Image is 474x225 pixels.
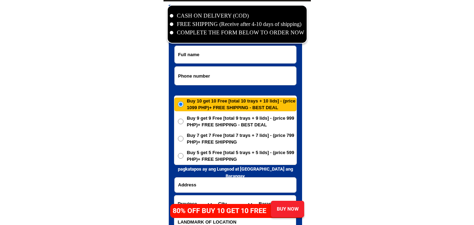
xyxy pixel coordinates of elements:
select: Select commune [255,196,295,212]
input: Input address [175,178,296,192]
select: Select district [215,196,255,212]
div: BUY NOW [269,205,306,213]
select: Select province [174,196,215,212]
span: Buy 9 get 9 Free [total 9 trays + 9 lids] - (price 999 PHP)+ FREE SHIPPING - BEST DEAL [187,115,296,128]
input: Buy 5 get 5 Free [total 5 trays + 5 lids] - (price 599 PHP)+ FREE SHIPPING [178,153,183,159]
input: Buy 10 get 10 Free [total 10 trays + 10 lids] - (price 1099 PHP)+ FREE SHIPPING - BEST DEAL [178,101,183,107]
input: Buy 7 get 7 Free [total 7 trays + 7 lids] - (price 799 PHP)+ FREE SHIPPING [178,136,183,141]
input: Input phone_number [175,67,296,85]
li: COMPLETE THE FORM BELOW TO ORDER NOW [170,28,305,37]
span: Buy 5 get 5 Free [total 5 trays + 5 lids] - (price 599 PHP)+ FREE SHIPPING [187,149,296,163]
h4: 80% OFF BUY 10 GET 10 FREE [173,205,274,216]
span: Buy 7 get 7 Free [total 7 trays + 7 lids] - (price 799 PHP)+ FREE SHIPPING [187,132,296,146]
span: Buy 10 get 10 Free [total 10 trays + 10 lids] - (price 1099 PHP)+ FREE SHIPPING - BEST DEAL [187,98,296,111]
li: CASH ON DELIVERY (COD) [170,12,305,20]
input: Buy 9 get 9 Free [total 9 trays + 9 lids] - (price 999 PHP)+ FREE SHIPPING - BEST DEAL [178,119,183,124]
li: FREE SHIPPING (Receive after 4-10 days of shipping) [170,20,305,28]
input: Input full_name [175,46,296,63]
